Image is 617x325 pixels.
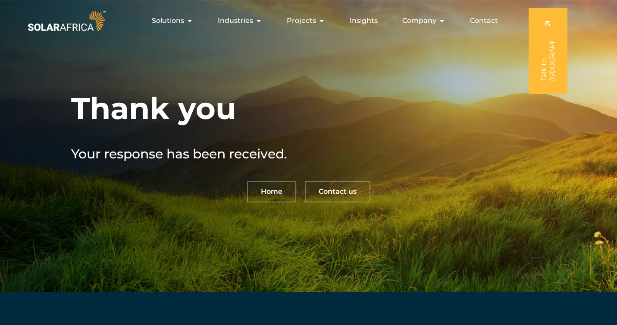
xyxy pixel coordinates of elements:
[247,181,296,202] a: Home
[261,188,282,195] span: Home
[350,16,378,26] a: Insights
[218,16,253,26] span: Industries
[107,12,505,29] nav: Menu
[402,16,436,26] span: Company
[287,16,316,26] span: Projects
[305,181,370,202] a: Contact us
[470,16,498,26] a: Contact
[71,144,338,164] h5: Your response has been received.
[107,12,505,29] div: Menu Toggle
[152,16,184,26] span: Solutions
[319,188,357,195] span: Contact us
[71,90,236,127] h1: Thank you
